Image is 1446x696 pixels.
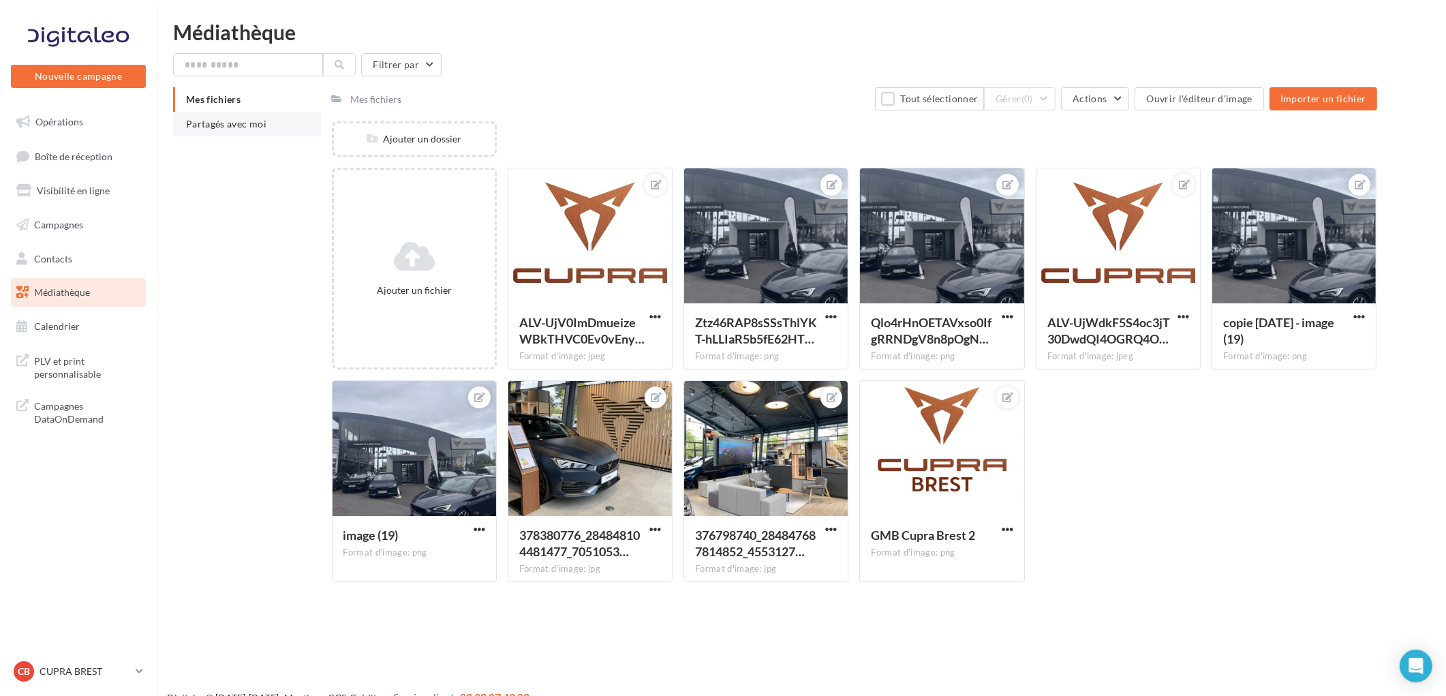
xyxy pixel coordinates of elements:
span: 378380776_284848104481477_7051053954772832143_n [519,528,640,559]
div: Format d'image: png [695,350,837,363]
a: Visibilité en ligne [8,177,149,205]
button: Ouvrir l'éditeur d'image [1135,87,1263,110]
div: Format d'image: jpg [519,563,661,575]
span: Partagés avec moi [186,118,266,130]
span: PLV et print personnalisable [34,352,140,381]
span: Opérations [35,116,83,127]
a: CB CUPRA BREST [11,659,146,684]
span: Boîte de réception [35,150,112,162]
div: Format d'image: jpeg [519,350,661,363]
a: Campagnes [8,211,149,239]
div: Médiathèque [173,22,1430,42]
div: Format d'image: jpeg [1047,350,1189,363]
div: Format d'image: png [871,350,1013,363]
a: PLV et print personnalisable [8,346,149,387]
span: Ztz46RAP8sSSsThlYKT-hLLIaR5b5fE62HT7URVzpJzuWmQwkZgTz1TA1CrFCdBHi1bt9XAK2M460PWkVg=s0 [695,315,817,346]
span: Actions [1073,93,1107,104]
div: Format d'image: png [1223,350,1365,363]
span: Importer un fichier [1280,93,1366,104]
span: Qlo4rHnOETAVxso0IfgRRNDgV8n8pOgN9uHBkKRdmB11yOa5kt05bZmR5epJ2oJqrQpBcW9IOlR9Ct6Qfw=s0 [871,315,991,346]
button: Actions [1061,87,1129,110]
span: Visibilité en ligne [37,185,110,196]
span: (0) [1021,93,1033,104]
span: Médiathèque [34,286,90,298]
div: Format d'image: png [343,547,485,559]
div: Format d'image: png [871,547,1013,559]
div: Open Intercom Messenger [1400,650,1432,682]
a: Boîte de réception [8,142,149,171]
button: Importer un fichier [1270,87,1377,110]
button: Nouvelle campagne [11,65,146,88]
span: GMB Cupra Brest 2 [871,528,975,543]
span: Calendrier [34,320,80,332]
div: Mes fichiers [351,93,402,106]
a: Médiathèque [8,278,149,307]
span: image (19) [343,528,399,543]
a: Contacts [8,245,149,273]
button: Gérer(0) [984,87,1056,110]
a: Campagnes DataOnDemand [8,391,149,432]
span: Campagnes DataOnDemand [34,397,140,426]
div: Ajouter un fichier [339,284,489,297]
span: copie 08-07-2025 - image (19) [1223,315,1334,346]
span: Contacts [34,252,72,264]
span: Mes fichiers [186,93,241,105]
a: Opérations [8,108,149,136]
button: Filtrer par [361,53,442,76]
span: 376798740_284847687814852_455312719534417343_n [695,528,816,559]
button: Tout sélectionner [875,87,984,110]
p: CUPRA BREST [40,665,130,678]
span: Campagnes [34,219,83,230]
span: CB [18,665,30,678]
div: Ajouter un dossier [334,132,495,146]
a: Calendrier [8,312,149,341]
span: ALV-UjV0ImDmueizeWBkTHVC0Ev0vEnyhUZ5C_My58XQxVqoWn-52PFC [519,315,645,346]
span: ALV-UjWdkF5S4oc3jT30DwdQI4OGRQ4OhxZMD6YBFydxufu4cNc44vU [1047,315,1170,346]
div: Format d'image: jpg [695,563,837,575]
